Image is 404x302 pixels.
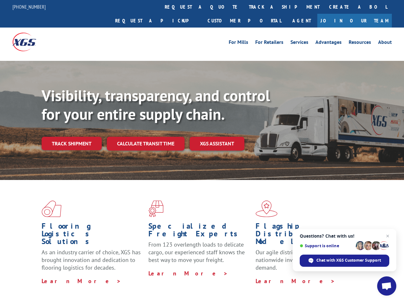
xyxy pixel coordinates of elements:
span: Support is online [300,243,353,248]
p: From 123 overlength loads to delicate cargo, our experienced staff knows the best way to move you... [148,241,250,269]
a: Track shipment [42,137,102,150]
a: Join Our Team [317,14,392,28]
a: Agent [286,14,317,28]
a: [PHONE_NUMBER] [12,4,46,10]
h1: Specialized Freight Experts [148,222,250,241]
span: Chat with XGS Customer Support [316,257,381,263]
a: About [378,40,392,47]
img: xgs-icon-total-supply-chain-intelligence-red [42,200,61,217]
span: Our agile distribution network gives you nationwide inventory management on demand. [256,249,356,271]
a: Resources [349,40,371,47]
h1: Flagship Distribution Model [256,222,358,249]
a: Services [290,40,308,47]
span: Questions? Chat with us! [300,233,389,239]
a: Learn More > [148,270,228,277]
h1: Flooring Logistics Solutions [42,222,144,249]
a: XGS ASSISTANT [190,137,244,151]
img: xgs-icon-focused-on-flooring-red [148,200,163,217]
b: Visibility, transparency, and control for your entire supply chain. [42,86,270,124]
a: For Retailers [255,40,283,47]
span: As an industry carrier of choice, XGS has brought innovation and dedication to flooring logistics... [42,249,141,271]
a: For Mills [229,40,248,47]
a: Learn More > [256,277,335,285]
a: Request a pickup [110,14,203,28]
a: Learn More > [42,277,121,285]
a: Calculate transit time [107,137,185,151]
a: Advantages [315,40,342,47]
img: xgs-icon-flagship-distribution-model-red [256,200,278,217]
span: Chat with XGS Customer Support [300,255,389,267]
a: Customer Portal [203,14,286,28]
a: Open chat [377,276,396,296]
